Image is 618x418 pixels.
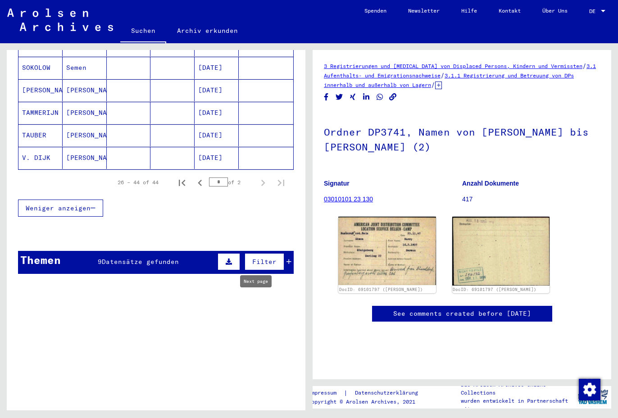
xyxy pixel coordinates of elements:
[462,195,600,204] p: 417
[102,258,179,266] span: Datensätze gefunden
[452,217,550,286] img: 002.jpg
[582,62,586,70] span: /
[254,173,272,191] button: Next page
[393,309,531,318] a: See comments created before [DATE]
[18,124,63,146] mat-cell: TAUBER
[308,388,344,398] a: Impressum
[120,20,166,43] a: Suchen
[18,79,63,101] mat-cell: [PERSON_NAME]
[195,124,239,146] mat-cell: [DATE]
[348,388,429,398] a: Datenschutzerklärung
[308,388,429,398] div: |
[18,102,63,124] mat-cell: TAMMERIJN
[362,91,371,103] button: Share on LinkedIn
[375,91,385,103] button: Share on WhatsApp
[462,180,519,187] b: Anzahl Dokumente
[7,9,113,31] img: Arolsen_neg.svg
[118,178,159,186] div: 26 – 44 of 44
[335,91,344,103] button: Share on Twitter
[339,287,423,292] a: DocID: 69101797 ([PERSON_NAME])
[348,91,358,103] button: Share on Xing
[195,57,239,79] mat-cell: [DATE]
[63,102,107,124] mat-cell: [PERSON_NAME]
[195,102,239,124] mat-cell: [DATE]
[166,20,249,41] a: Archiv erkunden
[26,204,91,212] span: Weniger anzeigen
[324,180,350,187] b: Signatur
[579,379,600,400] img: Zustimmung ändern
[324,63,582,69] a: 3 Registrierungen und [MEDICAL_DATA] von Displaced Persons, Kindern und Vermissten
[18,200,103,217] button: Weniger anzeigen
[431,81,435,89] span: /
[308,398,429,406] p: Copyright © Arolsen Archives, 2021
[252,258,277,266] span: Filter
[195,79,239,101] mat-cell: [DATE]
[63,79,107,101] mat-cell: [PERSON_NAME]
[63,147,107,169] mat-cell: [PERSON_NAME]
[98,258,102,266] span: 9
[322,91,331,103] button: Share on Facebook
[63,57,107,79] mat-cell: Semen
[18,147,63,169] mat-cell: V. DIJK
[388,91,398,103] button: Copy link
[324,72,574,88] a: 3.1.1 Registrierung und Betreuung von DPs innerhalb und außerhalb von Lagern
[324,111,600,166] h1: Ordner DP3741, Namen von [PERSON_NAME] bis [PERSON_NAME] (2)
[20,252,61,268] div: Themen
[576,386,610,408] img: yv_logo.png
[589,8,599,14] span: DE
[63,124,107,146] mat-cell: [PERSON_NAME]
[441,71,445,79] span: /
[461,381,574,397] p: Die Arolsen Archives Online-Collections
[272,173,290,191] button: Last page
[338,217,436,285] img: 001.jpg
[578,378,600,400] div: Zustimmung ändern
[324,195,373,203] a: 03010101 23 130
[209,178,254,186] div: of 2
[461,397,574,413] p: wurden entwickelt in Partnerschaft mit
[195,147,239,169] mat-cell: [DATE]
[245,253,284,270] button: Filter
[453,287,536,292] a: DocID: 69101797 ([PERSON_NAME])
[18,57,63,79] mat-cell: SOKOLOW
[191,173,209,191] button: Previous page
[173,173,191,191] button: First page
